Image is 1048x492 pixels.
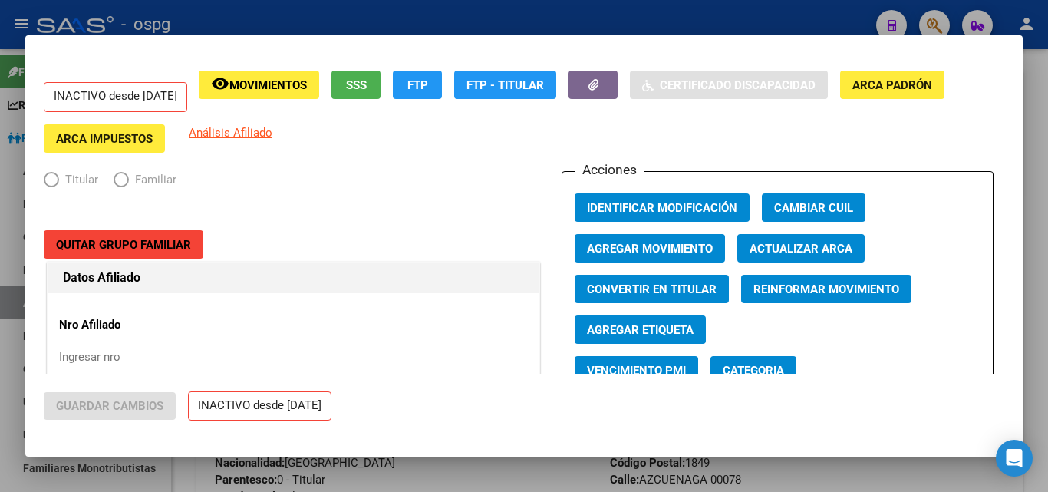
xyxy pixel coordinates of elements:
button: Convertir en Titular [575,275,729,303]
button: Certificado Discapacidad [630,71,828,99]
span: Quitar Grupo Familiar [56,238,191,252]
button: FTP [393,71,442,99]
mat-radio-group: Elija una opción [44,176,192,190]
span: Agregar Etiqueta [587,323,694,337]
mat-icon: remove_red_eye [211,74,229,93]
button: FTP - Titular [454,71,556,99]
button: Categoria [710,356,796,385]
span: Agregar Movimiento [587,242,713,256]
span: Identificar Modificación [587,201,737,215]
span: FTP [407,78,428,92]
h1: Datos Afiliado [63,269,524,287]
span: ARCA Padrón [852,78,932,92]
p: INACTIVO desde [DATE] [188,391,331,421]
button: Agregar Movimiento [575,234,725,263]
button: Guardar Cambios [44,392,176,420]
span: Cambiar CUIL [774,201,853,215]
button: Movimientos [199,71,319,99]
button: Agregar Etiqueta [575,315,706,344]
span: Convertir en Titular [587,282,717,296]
span: Titular [59,171,98,189]
span: Reinformar Movimiento [753,282,899,296]
span: Vencimiento PMI [587,364,686,378]
button: ARCA Impuestos [44,124,165,153]
span: Guardar Cambios [56,399,163,413]
p: INACTIVO desde [DATE] [44,82,187,112]
span: ARCA Impuestos [56,132,153,146]
button: Reinformar Movimiento [741,275,911,303]
span: Categoria [723,364,784,378]
button: Actualizar ARCA [737,234,865,263]
span: Análisis Afiliado [189,126,272,140]
span: Certificado Discapacidad [660,78,816,92]
button: Vencimiento PMI [575,356,698,385]
button: Identificar Modificación [575,193,750,222]
div: Open Intercom Messenger [996,440,1033,477]
button: Quitar Grupo Familiar [44,230,203,259]
span: Familiar [129,171,176,189]
span: SSS [346,78,367,92]
h3: Acciones [575,160,644,180]
span: FTP - Titular [466,78,544,92]
button: SSS [331,71,381,99]
span: Movimientos [229,78,307,92]
button: ARCA Padrón [840,71,944,99]
button: Cambiar CUIL [762,193,865,222]
p: Nro Afiliado [59,316,199,334]
span: Actualizar ARCA [750,242,852,256]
